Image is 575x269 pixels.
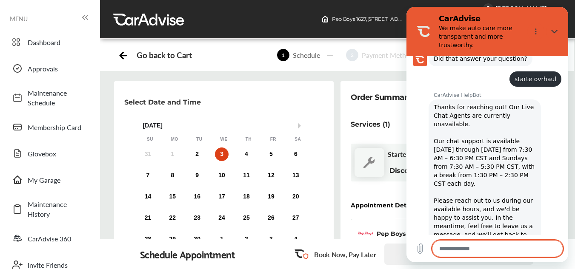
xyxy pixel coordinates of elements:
div: Choose Wednesday, September 3rd, 2025 [215,147,229,161]
div: Su [146,136,154,142]
div: Choose Wednesday, September 24th, 2025 [215,211,229,225]
img: jVpblrzwTbfkPYzPPzSLxeg0AAAAASUVORK5CYII= [483,3,493,14]
div: Choose Sunday, September 28th, 2025 [141,232,154,246]
div: Th [244,136,253,142]
div: Choose Wednesday, September 10th, 2025 [215,169,229,182]
div: Go back to Cart [137,50,192,60]
div: Choose Monday, September 8th, 2025 [166,169,179,182]
p: Services (1) [351,120,390,128]
img: logo-pepboys.png [358,226,373,241]
div: Choose Wednesday, September 17th, 2025 [215,190,229,204]
div: Choose Sunday, September 7th, 2025 [141,169,154,182]
img: header-home-logo.8d720a4f.svg [322,16,329,23]
div: Choose Friday, September 26th, 2025 [264,211,278,225]
button: Next Month [298,123,304,129]
span: 1 [277,49,289,61]
div: Choose Monday, September 15th, 2025 [166,190,179,204]
div: Pep Boys 1627 [377,229,421,238]
a: Maintenance Schedule [8,84,92,112]
span: Maintenance Schedule [28,88,87,108]
div: Choose Sunday, September 14th, 2025 [141,190,154,204]
div: Choose Wednesday, October 1st, 2025 [215,232,229,246]
div: [DATE] [138,122,310,129]
div: Choose Tuesday, September 23rd, 2025 [190,211,204,225]
a: Membership Card [8,116,92,138]
span: My Garage [28,175,87,185]
span: Membership Card [28,122,87,132]
div: month 2025-09 [136,146,308,248]
b: Discount Price at Shop [389,167,468,175]
span: Maintenance History [28,199,87,219]
div: Order Summary [351,91,412,103]
span: Pep Boys 1627 , [STREET_ADDRESS] [PERSON_NAME] , NC 27527 [332,16,485,22]
span: Dashboard [28,37,87,47]
a: Maintenance History [8,195,92,223]
div: Fr [269,136,277,142]
div: Choose Friday, September 19th, 2025 [264,190,278,204]
div: Not available Sunday, August 31st, 2025 [141,147,154,161]
div: Choose Saturday, October 4th, 2025 [289,232,303,246]
div: Choose Saturday, September 20th, 2025 [289,190,303,204]
div: Choose Thursday, October 2nd, 2025 [240,232,253,246]
div: Choose Thursday, September 25th, 2025 [240,211,253,225]
div: Schedule Appointment [140,248,235,260]
div: Mo [170,136,179,142]
a: CarAdvise 360 [8,227,92,249]
span: CarAdvise 360 [28,234,87,244]
div: Choose Monday, September 29th, 2025 [166,232,179,246]
div: Choose Sunday, September 21st, 2025 [141,211,154,225]
a: Approvals [8,57,92,79]
p: Book Now, Pay Later [314,249,376,259]
div: Choose Monday, September 22nd, 2025 [166,211,179,225]
iframe: Messaging window [406,7,568,262]
span: Starter Motor Overhaul [388,150,460,158]
div: Choose Tuesday, September 30th, 2025 [190,232,204,246]
div: Payment Method [358,50,417,60]
a: Dashboard [8,31,92,53]
span: 2 [346,49,358,61]
div: Choose Thursday, September 4th, 2025 [240,147,253,161]
div: Choose Tuesday, September 2nd, 2025 [190,147,204,161]
div: Choose Saturday, September 13th, 2025 [289,169,303,182]
div: Choose Thursday, September 18th, 2025 [240,190,253,204]
div: [PERSON_NAME] [495,5,547,12]
img: default_wrench_icon.d1a43860.svg [355,148,384,177]
div: Choose Tuesday, September 9th, 2025 [190,169,204,182]
div: Tu [195,136,203,142]
div: Choose Saturday, September 6th, 2025 [289,147,303,161]
div: Sa [294,136,302,142]
div: Choose Tuesday, September 16th, 2025 [190,190,204,204]
div: Choose Saturday, September 27th, 2025 [289,211,303,225]
a: My Garage [8,169,92,191]
p: Select Date and Time [124,98,201,106]
span: MENU [10,15,28,22]
div: Choose Friday, September 5th, 2025 [264,147,278,161]
div: Not available Monday, September 1st, 2025 [166,147,179,161]
div: Choose Friday, September 12th, 2025 [264,169,278,182]
a: Glovebox [8,142,92,164]
span: Glovebox [28,149,87,159]
div: Schedule [289,50,323,60]
div: Choose Thursday, September 11th, 2025 [240,169,253,182]
span: Approvals [28,64,87,74]
div: Appointment Details [351,202,417,209]
div: Choose Friday, October 3rd, 2025 [264,232,278,246]
img: WGsFRI8htEPBVLJbROoPRyZpYNWhNONpIPPETTm6eUC0GeLEiAAAAAElFTkSuQmCC [549,5,556,12]
div: We [220,136,228,142]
